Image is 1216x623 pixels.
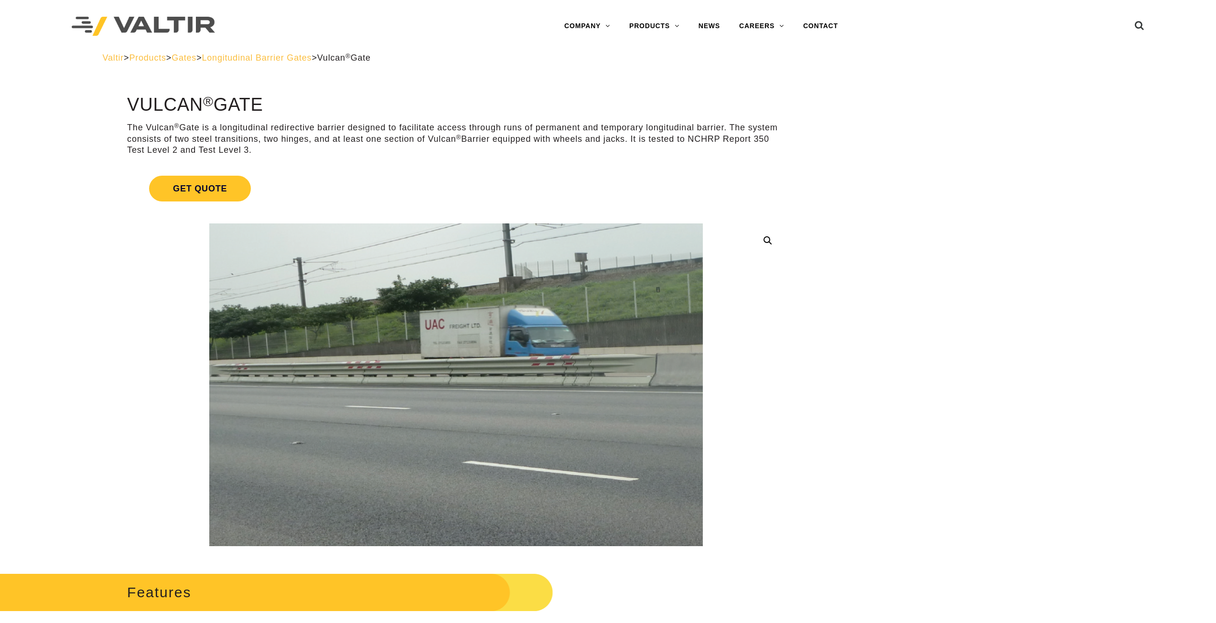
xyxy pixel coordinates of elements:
a: CAREERS [730,17,794,36]
a: Get Quote [127,164,785,213]
h1: Vulcan Gate [127,95,785,115]
a: CONTACT [794,17,848,36]
a: COMPANY [555,17,620,36]
sup: ® [203,94,214,109]
a: PRODUCTS [620,17,689,36]
sup: ® [456,134,462,141]
a: Gates [172,53,196,63]
sup: ® [345,53,351,60]
span: Vulcan Gate [317,53,371,63]
a: Products [129,53,166,63]
span: Get Quote [149,176,251,201]
a: Longitudinal Barrier Gates [202,53,312,63]
div: > > > > [103,53,1114,63]
sup: ® [174,122,179,129]
img: Valtir [72,17,215,36]
a: Valtir [103,53,124,63]
p: The Vulcan Gate is a longitudinal redirective barrier designed to facilitate access through runs ... [127,122,785,156]
a: NEWS [689,17,730,36]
